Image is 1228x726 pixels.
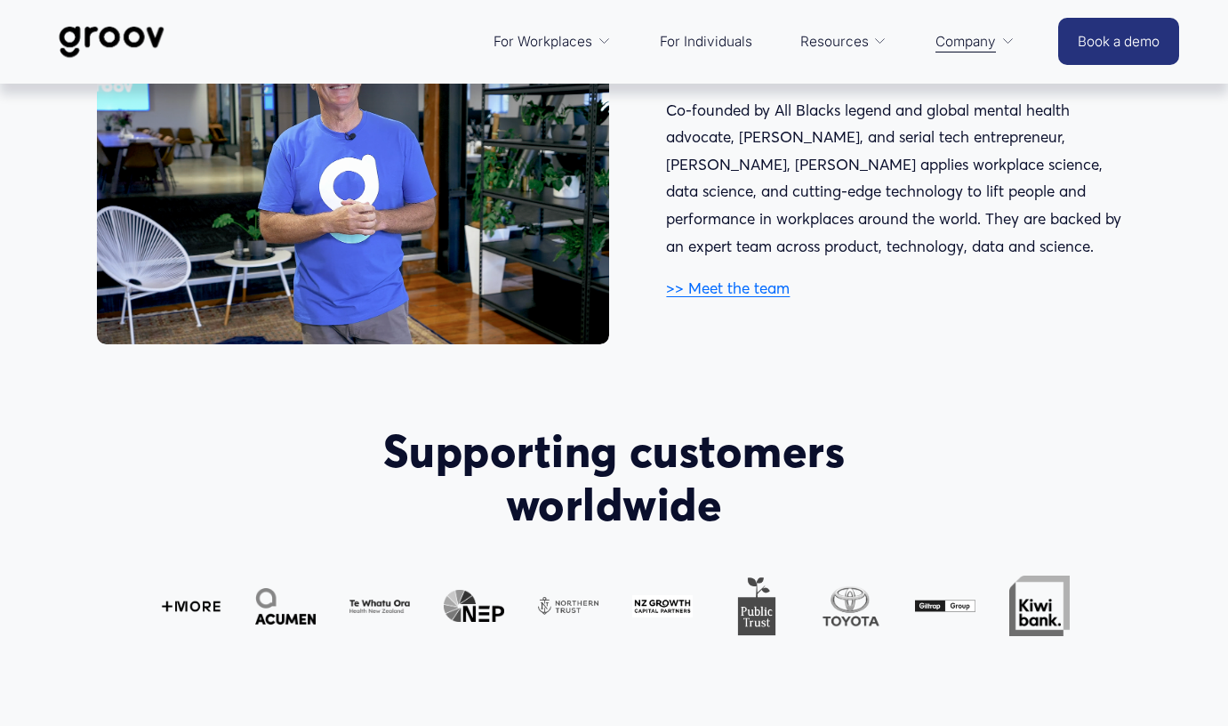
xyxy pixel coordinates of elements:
[666,97,1131,261] p: Co-founded by All Blacks legend and global mental health advocate, [PERSON_NAME], and serial tech...
[1058,18,1179,65] a: Book a demo
[49,12,174,71] img: Groov | Workplace Science Platform | Unlock Performance | Drive Results
[666,278,790,297] a: >> Meet the team
[494,29,592,54] span: For Workplaces
[927,20,1023,63] a: folder dropdown
[800,29,869,54] span: Resources
[485,20,620,63] a: folder dropdown
[383,423,856,532] span: Supporting customers worldwide
[791,20,896,63] a: folder dropdown
[935,29,996,54] span: Company
[651,20,761,63] a: For Individuals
